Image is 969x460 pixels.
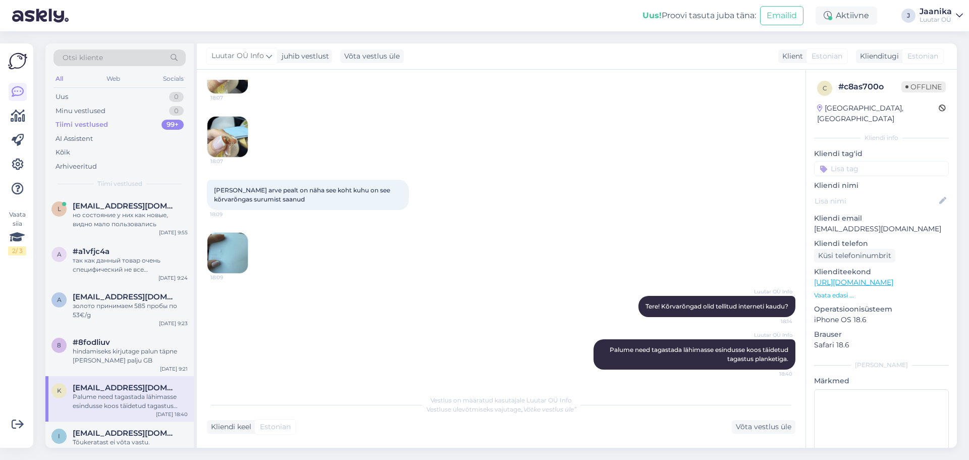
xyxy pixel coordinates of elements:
[645,302,788,310] span: Tere! Kõrvarõngad olid tellitud interneti kaudu?
[214,186,392,203] span: [PERSON_NAME] arve pealt on näha see koht kuhu on see kõrvarõngas surumist saanud
[159,320,188,327] div: [DATE] 9:23
[56,162,97,172] div: Arhiveeritud
[73,383,178,392] span: katriin_55@hotmail.com
[901,81,946,92] span: Offline
[73,347,188,365] div: hindamiseks kirjutage palun täpne [PERSON_NAME] palju GB
[814,278,893,287] a: [URL][DOMAIN_NAME]
[159,229,188,236] div: [DATE] 9:55
[430,396,572,404] span: Vestlus on määratud kasutajale Luutar OÜ Info
[207,117,248,157] img: Attachment
[157,447,188,454] div: [DATE] 17:29
[73,201,178,211] span: lamaster0610@gmail.com
[63,53,103,63] span: Otsi kliente
[169,106,184,116] div: 0
[814,213,949,224] p: Kliendi email
[823,84,827,92] span: c
[814,315,949,325] p: iPhone OS 18.6
[210,274,248,281] span: 18:09
[838,81,901,93] div: # c8as700o
[58,205,61,213] span: l
[760,6,803,25] button: Emailid
[814,267,949,277] p: Klienditeekond
[56,120,108,130] div: Tiimi vestlused
[521,405,576,413] i: „Võtke vestlus üle”
[814,304,949,315] p: Operatsioonisüsteem
[778,51,803,62] div: Klient
[755,318,792,325] span: 18:14
[754,331,792,339] span: Luutar OÜ Info
[158,274,188,282] div: [DATE] 9:24
[56,106,105,116] div: Minu vestlused
[73,429,178,438] span: inna68691@gmail.com
[56,134,93,144] div: AI Assistent
[207,233,248,273] img: Attachment
[73,301,188,320] div: золото принимаем 585 пробы по 53€/g
[920,8,963,24] a: JaanikaLuutar OÜ
[814,133,949,142] div: Kliendi info
[57,341,61,349] span: 8
[340,49,404,63] div: Võta vestlus üle
[856,51,899,62] div: Klienditugi
[816,7,877,25] div: Aktiivne
[57,250,62,258] span: a
[58,432,60,440] span: i
[901,9,916,23] div: J
[814,361,949,370] div: [PERSON_NAME]
[920,16,952,24] div: Luutar OÜ
[161,120,184,130] div: 99+
[73,211,188,229] div: но состояние у них как новые, видно мало пользовались
[73,438,188,447] div: Tõukeratast ei võta vastu.
[260,422,291,432] span: Estonian
[426,405,576,413] span: Vestluse ülevõtmiseks vajutage
[814,161,949,176] input: Lisa tag
[8,210,26,255] div: Vaata siia
[160,365,188,373] div: [DATE] 9:21
[814,249,895,263] div: Küsi telefoninumbrit
[278,51,329,62] div: juhib vestlust
[210,158,248,165] span: 18:07
[156,411,188,418] div: [DATE] 18:40
[56,147,70,158] div: Kõik
[642,11,662,20] b: Uus!
[754,288,792,295] span: Luutar OÜ Info
[210,211,248,218] span: 18:09
[817,103,939,124] div: [GEOGRAPHIC_DATA], [GEOGRAPHIC_DATA]
[907,51,938,62] span: Estonian
[732,420,795,434] div: Võta vestlus üle
[57,387,62,394] span: k
[814,180,949,191] p: Kliendi nimi
[920,8,952,16] div: Jaanika
[8,52,27,71] img: Askly Logo
[755,370,792,378] span: 18:40
[814,238,949,249] p: Kliendi telefon
[211,50,264,62] span: Luutar OÜ Info
[814,340,949,350] p: Safari 18.6
[815,195,937,207] input: Lisa nimi
[642,10,756,22] div: Proovi tasuta juba täna:
[73,256,188,274] div: так как данный товар очень специфический не все представительства могут его принять
[8,246,26,255] div: 2 / 3
[57,296,62,303] span: a
[610,346,790,363] span: Palume need tagastada lähimasse esindusse koos täidetud tagastus planketiga.
[812,51,842,62] span: Estonian
[814,376,949,386] p: Märkmed
[169,92,184,102] div: 0
[73,247,110,256] span: #a1vfjc4a
[207,422,251,432] div: Kliendi keel
[104,72,122,85] div: Web
[73,292,178,301] span: arinak771@gmail.com
[814,224,949,234] p: [EMAIL_ADDRESS][DOMAIN_NAME]
[73,338,110,347] span: #8fodliuv
[814,291,949,300] p: Vaata edasi ...
[97,179,142,188] span: Tiimi vestlused
[56,92,68,102] div: Uus
[53,72,65,85] div: All
[814,329,949,340] p: Brauser
[73,392,188,411] div: Palume need tagastada lähimasse esindusse koos täidetud tagastus planketiga.
[814,148,949,159] p: Kliendi tag'id
[210,94,248,101] span: 18:07
[161,72,186,85] div: Socials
